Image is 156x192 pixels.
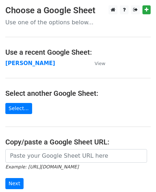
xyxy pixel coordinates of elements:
[120,158,156,192] iframe: Chat Widget
[5,48,151,56] h4: Use a recent Google Sheet:
[5,178,24,189] input: Next
[5,60,55,67] a: [PERSON_NAME]
[5,5,151,16] h3: Choose a Google Sheet
[5,138,151,146] h4: Copy/paste a Google Sheet URL:
[87,60,105,67] a: View
[5,19,151,26] p: Use one of the options below...
[5,89,151,98] h4: Select another Google Sheet:
[5,164,79,169] small: Example: [URL][DOMAIN_NAME]
[5,149,147,163] input: Paste your Google Sheet URL here
[95,61,105,66] small: View
[5,103,32,114] a: Select...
